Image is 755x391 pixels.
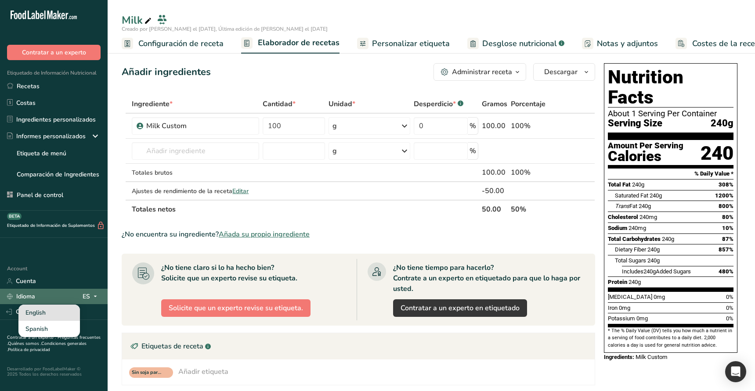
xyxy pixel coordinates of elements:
[132,187,259,196] div: Ajustes de rendimiento de la receta
[219,229,310,240] span: Añada su propio ingrediente
[582,34,658,54] a: Notas y adjuntos
[722,214,733,220] span: 80%
[509,200,555,218] th: 50%
[393,299,527,317] a: Contratar a un experto en etiquetado
[414,99,463,109] div: Desperdicio
[711,118,733,129] span: 240g
[650,192,662,199] span: 240g
[726,315,733,322] span: 0%
[608,150,683,163] div: Calories
[636,354,668,360] span: Milk Custom
[332,121,337,131] div: g
[122,25,328,32] span: Creado por [PERSON_NAME] el [DATE], Última edición de [PERSON_NAME] el [DATE]
[178,366,228,377] div: Añadir etiqueta
[18,321,80,337] div: Spanish
[608,315,635,322] span: Potassium
[482,121,507,131] div: 100.00
[122,12,153,28] div: Milk
[467,34,564,54] a: Desglose nutricional
[7,213,22,220] div: BETA
[719,181,733,188] span: 308%
[357,34,450,54] a: Personalizar etiqueta
[719,203,733,209] span: 800%
[726,305,733,311] span: 0%
[647,257,660,264] span: 240g
[433,63,526,81] button: Administrar receta
[372,38,450,50] span: Personalizar etiqueta
[122,65,211,79] div: Añadir ingredientes
[615,203,637,209] span: Fat
[608,67,733,108] h1: Nutrition Facts
[719,246,733,253] span: 857%
[329,99,355,109] span: Unidad
[241,33,340,54] a: Elaborador de recetas
[7,341,87,353] a: Condiciones generales .
[263,99,296,109] span: Cantidad
[7,289,35,304] a: Idioma
[482,167,507,178] div: 100.00
[8,347,50,353] a: Política de privacidad
[132,142,259,160] input: Añadir ingrediente
[7,366,101,377] div: Desarrollado por FoodLabelMaker © 2025 Todos los derechos reservados
[161,299,311,317] button: Solicite que un experto revise su etiqueta.
[122,229,595,240] div: ¿No encuentra su ingrediente?
[8,341,41,347] a: Quiénes somos .
[639,214,657,220] span: 240mg
[608,214,638,220] span: Cholesterol
[232,187,249,195] span: Editar
[715,192,733,199] span: 1200%
[608,225,627,231] span: Sodium
[169,303,303,313] span: Solicite que un experto revise su etiqueta.
[7,132,86,141] div: Informes personalizados
[83,291,101,302] div: ES
[393,262,585,294] div: ¿No tiene tiempo para hacerlo? Contrate a un experto en etiquetado para que lo haga por usted.
[643,268,656,275] span: 240g
[138,38,224,50] span: Configuración de receta
[608,169,733,179] section: % Daily Value *
[604,354,634,360] span: Ingredients:
[639,203,651,209] span: 240g
[18,305,80,321] div: English
[636,315,648,322] span: 0mg
[629,225,646,231] span: 240mg
[332,146,337,156] div: g
[654,294,665,300] span: 0mg
[615,257,646,264] span: Total Sugars
[632,181,644,188] span: 240g
[452,67,512,77] div: Administrar receta
[726,294,733,300] span: 0%
[615,246,646,253] span: Dietary Fiber
[161,262,297,283] div: ¿No tiene claro si lo ha hecho bien? Solicite que un experto revise su etiqueta.
[608,305,618,311] span: Iron
[7,45,101,60] button: Contratar a un experto
[608,142,683,150] div: Amount Per Serving
[608,109,733,118] div: About 1 Serving Per Container
[544,67,578,77] span: Descargar
[608,236,661,242] span: Total Carbohydrates
[132,99,173,109] span: Ingrediente
[719,268,733,275] span: 480%
[615,192,648,199] span: Saturated Fat
[132,369,163,377] span: Sin soja para la receta
[511,167,553,178] div: 100%
[608,118,662,129] span: Serving Size
[622,268,691,275] span: Includes Added Sugars
[608,327,733,349] section: * The % Daily Value (DV) tells you how much a nutrient in a serving of food contributes to a dail...
[482,186,507,196] div: -50.00
[482,38,557,50] span: Desglose nutricional
[608,294,652,300] span: [MEDICAL_DATA]
[608,181,631,188] span: Total Fat
[146,121,253,131] div: Milk Custom
[132,168,259,177] div: Totales brutos
[258,37,340,49] span: Elaborador de recetas
[511,121,553,131] div: 100%
[511,99,545,109] span: Porcentaje
[722,225,733,231] span: 10%
[701,142,733,165] div: 240
[722,236,733,242] span: 87%
[480,200,509,218] th: 50.00
[647,246,660,253] span: 240g
[725,361,746,382] div: Open Intercom Messenger
[619,305,630,311] span: 0mg
[7,334,101,347] a: Preguntas frecuentes .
